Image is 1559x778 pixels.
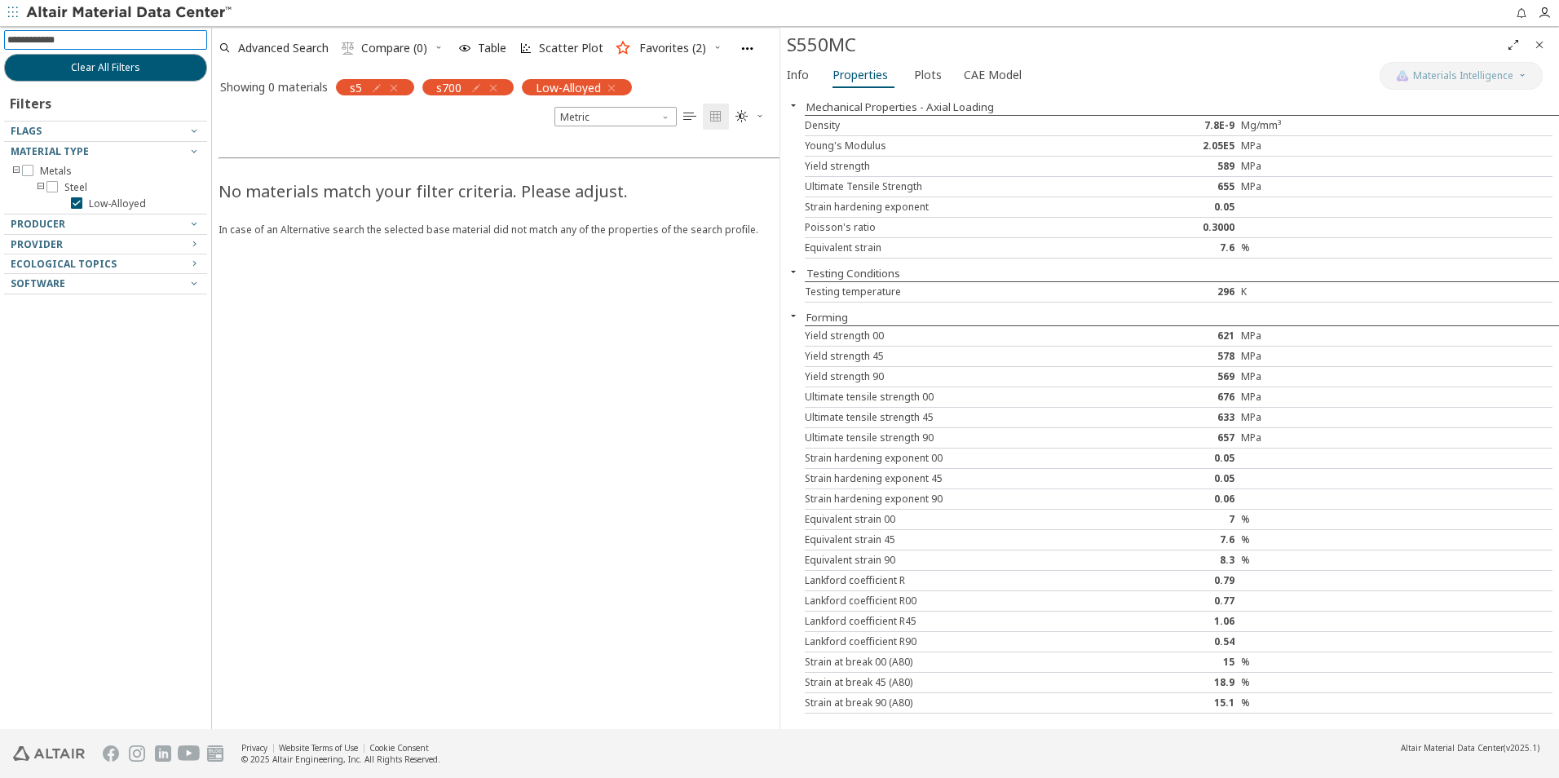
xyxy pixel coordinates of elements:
[1241,160,1366,173] div: MPa
[238,42,329,54] span: Advanced Search
[11,165,22,178] i: toogle group
[1116,285,1241,298] div: 296
[1116,391,1241,404] div: 676
[1241,513,1366,526] div: %
[1241,676,1366,689] div: %
[805,533,1116,546] div: Equivalent strain 45
[805,119,1116,132] div: Density
[539,42,603,54] span: Scatter Plot
[805,635,1116,648] div: Lankford coefficient R90
[805,554,1116,567] div: Equivalent strain 90
[11,276,65,290] span: Software
[4,235,207,254] button: Provider
[805,180,1116,193] div: Ultimate Tensile Strength
[4,142,207,161] button: Material Type
[4,214,207,234] button: Producer
[26,5,234,21] img: Altair Material Data Center
[832,62,888,88] span: Properties
[1116,554,1241,567] div: 8.3
[40,165,72,178] span: Metals
[806,310,848,325] button: Forming
[11,124,42,138] span: Flags
[220,79,328,95] div: Showing 0 materials
[780,309,806,322] button: Close
[780,99,806,112] button: Close
[4,122,207,141] button: Flags
[1401,742,1504,754] span: Altair Material Data Center
[683,110,696,123] i: 
[805,676,1116,689] div: Strain at break 45 (A80)
[735,110,749,123] i: 
[780,265,806,278] button: Close
[805,431,1116,444] div: Ultimate tensile strength 90
[639,42,706,54] span: Favorites (2)
[709,110,722,123] i: 
[1500,32,1526,58] button: Full Screen
[1116,533,1241,546] div: 7.6
[677,104,703,130] button: Table View
[1241,139,1366,153] div: MPa
[1241,329,1366,343] div: MPa
[1116,411,1241,424] div: 633
[554,107,677,126] span: Metric
[1116,696,1241,709] div: 15.1
[1526,32,1552,58] button: Close
[805,656,1116,669] div: Strain at break 00 (A80)
[729,104,771,130] button: Theme
[787,62,809,88] span: Info
[361,42,427,54] span: Compare (0)
[805,241,1116,254] div: Equivalent strain
[805,472,1116,485] div: Strain hardening exponent 45
[1380,62,1543,90] button: AI CopilotMaterials Intelligence
[805,595,1116,608] div: Lankford coefficient R00
[1241,533,1366,546] div: %
[35,181,46,194] i: toogle group
[805,574,1116,587] div: Lankford coefficient R
[914,62,942,88] span: Plots
[1401,742,1539,754] div: (v2025.1)
[1241,656,1366,669] div: %
[805,221,1116,234] div: Poisson's ratio
[13,746,85,761] img: Altair Engineering
[787,32,1500,58] div: S550MC
[806,266,900,281] button: Testing Conditions
[1241,241,1366,254] div: %
[805,370,1116,383] div: Yield strength 90
[1241,370,1366,383] div: MPa
[1116,139,1241,153] div: 2.05E5
[1241,119,1366,132] div: Mg/mm³
[805,513,1116,526] div: Equivalent strain 00
[279,742,358,754] a: Website Terms of Use
[805,160,1116,173] div: Yield strength
[11,217,65,231] span: Producer
[964,62,1022,88] span: CAE Model
[1116,635,1241,648] div: 0.54
[1116,452,1241,465] div: 0.05
[805,452,1116,465] div: Strain hardening exponent 00
[1116,431,1241,444] div: 657
[1116,493,1241,506] div: 0.06
[4,254,207,274] button: Ecological Topics
[805,615,1116,628] div: Lankford coefficient R45
[1413,69,1513,82] span: Materials Intelligence
[805,285,1116,298] div: Testing temperature
[241,754,440,765] div: © 2025 Altair Engineering, Inc. All Rights Reserved.
[1241,554,1366,567] div: %
[1116,350,1241,363] div: 578
[554,107,677,126] div: Unit System
[1116,119,1241,132] div: 7.8E-9
[805,329,1116,343] div: Yield strength 00
[1116,595,1241,608] div: 0.77
[1241,431,1366,444] div: MPa
[1116,241,1241,254] div: 7.6
[1241,696,1366,709] div: %
[241,742,267,754] a: Privacy
[1116,656,1241,669] div: 15
[4,54,207,82] button: Clear All Filters
[11,237,63,251] span: Provider
[1116,180,1241,193] div: 655
[1241,350,1366,363] div: MPa
[1116,513,1241,526] div: 7
[1116,615,1241,628] div: 1.06
[1116,221,1241,234] div: 0.3000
